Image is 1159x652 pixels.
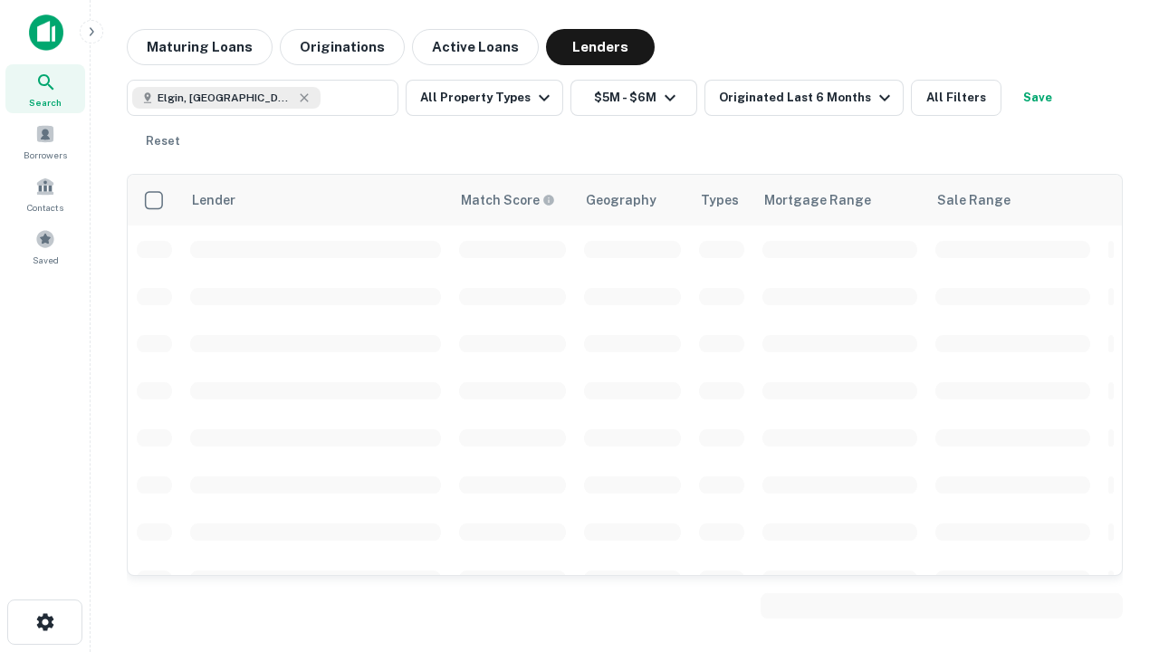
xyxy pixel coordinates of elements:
[719,87,896,109] div: Originated Last 6 Months
[461,190,551,210] h6: Match Score
[704,80,904,116] button: Originated Last 6 Months
[575,175,690,225] th: Geography
[546,29,655,65] button: Lenders
[127,29,273,65] button: Maturing Loans
[24,148,67,162] span: Borrowers
[27,200,63,215] span: Contacts
[192,189,235,211] div: Lender
[586,189,656,211] div: Geography
[158,90,293,106] span: Elgin, [GEOGRAPHIC_DATA], [GEOGRAPHIC_DATA]
[1068,449,1159,536] iframe: Chat Widget
[1009,80,1067,116] button: Save your search to get updates of matches that match your search criteria.
[926,175,1099,225] th: Sale Range
[5,222,85,271] a: Saved
[911,80,1001,116] button: All Filters
[701,189,739,211] div: Types
[406,80,563,116] button: All Property Types
[690,175,753,225] th: Types
[450,175,575,225] th: Capitalize uses an advanced AI algorithm to match your search with the best lender. The match sco...
[181,175,450,225] th: Lender
[33,253,59,267] span: Saved
[134,123,192,159] button: Reset
[29,14,63,51] img: capitalize-icon.png
[5,169,85,218] a: Contacts
[937,189,1011,211] div: Sale Range
[570,80,697,116] button: $5M - $6M
[280,29,405,65] button: Originations
[412,29,539,65] button: Active Loans
[29,95,62,110] span: Search
[753,175,926,225] th: Mortgage Range
[764,189,871,211] div: Mortgage Range
[461,190,555,210] div: Capitalize uses an advanced AI algorithm to match your search with the best lender. The match sco...
[5,117,85,166] a: Borrowers
[5,64,85,113] a: Search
